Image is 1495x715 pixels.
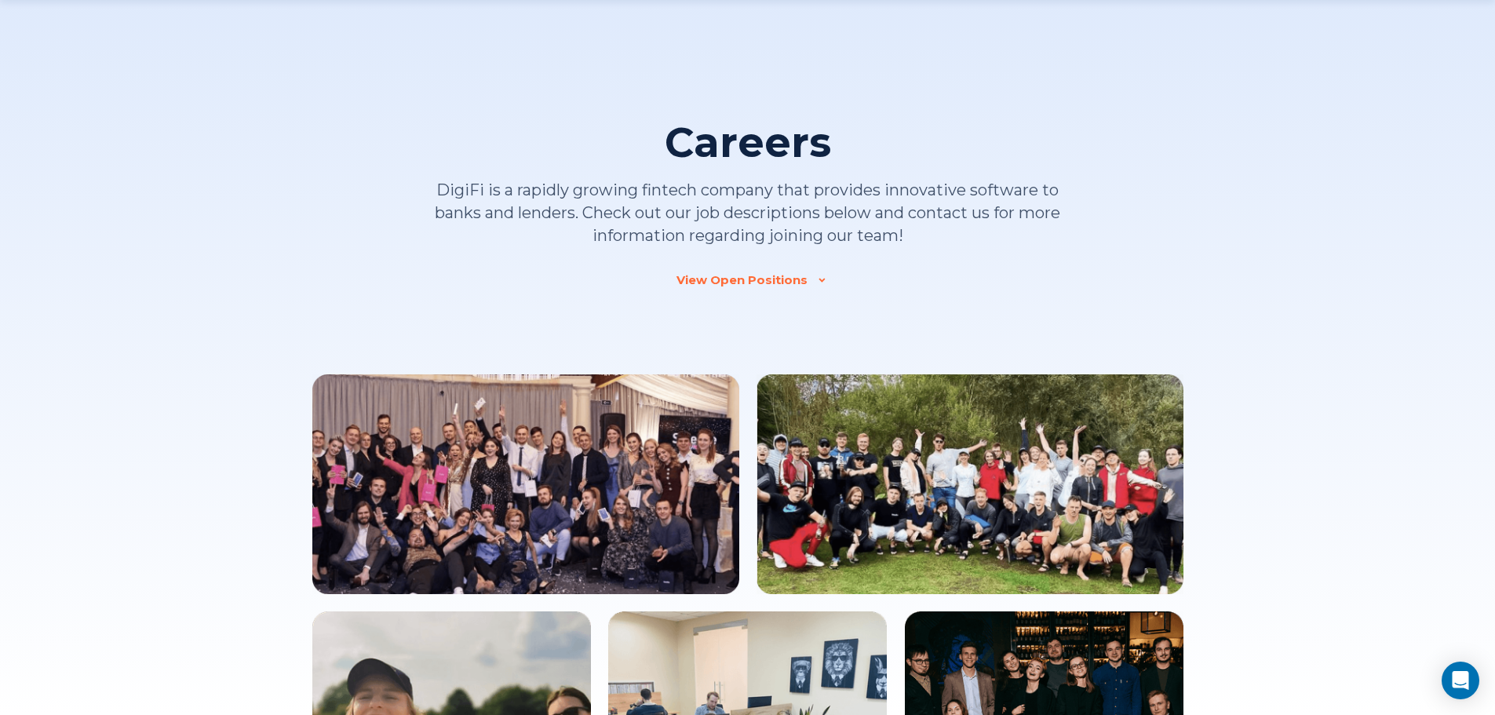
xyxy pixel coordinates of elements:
[676,272,819,288] a: View Open Positions
[1442,662,1479,699] div: Open Intercom Messenger
[426,179,1070,247] p: DigiFi is a rapidly growing fintech company that provides innovative software to banks and lender...
[676,272,808,288] div: View Open Positions
[757,374,1183,594] img: Team Image 2
[665,119,831,166] h1: Careers
[312,374,739,594] img: Team Image 1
